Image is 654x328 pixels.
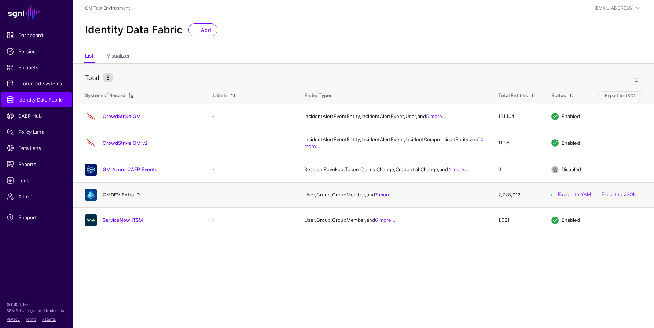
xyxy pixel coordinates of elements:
span: Admin [7,193,67,200]
td: - [205,182,297,207]
span: Reports [7,161,67,168]
a: SGNL [4,4,69,21]
a: Data Lens [1,141,72,155]
a: Protected Systems [1,76,72,91]
td: IncidentAlertEventEntity, IncidentAlertEvent, User, and [297,104,491,129]
a: 7 more... [375,192,395,198]
td: - [205,104,297,129]
a: ServiceNow ITSM [103,217,143,223]
div: [EMAIL_ADDRESS] [595,5,633,11]
span: Entity Types [304,92,332,98]
span: Logs [7,177,67,184]
div: System of Record [85,92,125,99]
span: Protected Systems [7,80,67,87]
a: Terms [26,317,36,321]
a: Patents [42,317,56,321]
a: Add [188,23,217,36]
small: 5 [103,73,113,82]
a: GM Azure CAEP Events [103,166,157,172]
a: Dashboard [1,28,72,43]
a: Logs [1,173,72,188]
td: IncidentAlertEventEntity, IncidentAlertEvent, IncidentCompromisedEntity, and [297,129,491,157]
td: - [205,129,297,157]
span: Support [7,214,67,221]
a: Policy Lens [1,125,72,139]
a: Export to JSON [601,192,637,198]
img: svg+xml;base64,PHN2ZyB3aWR0aD0iNjQiIGhlaWdodD0iNjQiIHZpZXdCb3g9IjAgMCA2NCA2NCIgZmlsbD0ibm9uZSIgeG... [85,164,97,176]
div: Total Entities [498,92,528,99]
a: Admin [1,189,72,204]
a: List [85,49,93,63]
td: Session Revoked, Token Claims Change, Credential Change, and [297,157,491,182]
a: Policies [1,44,72,59]
a: Identity Data Fabric [1,92,72,107]
a: CrowdStrike GM v2 [103,140,148,146]
img: svg+xml;base64,PHN2ZyB3aWR0aD0iNjQiIGhlaWdodD0iNjQiIHZpZXdCb3g9IjAgMCA2NCA2NCIgZmlsbD0ibm9uZSIgeG... [85,214,97,226]
td: - [205,157,297,182]
a: CrowdStrike GM [103,113,141,119]
td: 161,104 [491,104,544,129]
td: 11,381 [491,129,544,157]
span: Enabled [562,217,580,223]
div: Labels [213,92,227,99]
span: CAEP Hub [7,112,67,119]
div: Status [551,92,566,99]
td: User, Group, GroupMember, and [297,207,491,233]
span: Snippets [7,64,67,71]
a: 6 more... [375,217,396,223]
td: 2,728,012 [491,182,544,207]
strong: Total [85,74,99,81]
span: Policy Lens [7,128,67,136]
h2: Identity Data Fabric [85,24,183,36]
a: CAEP Hub [1,108,72,123]
span: Policies [7,48,67,55]
a: Privacy [7,317,20,321]
span: Enabled [562,140,580,145]
td: User, Group, GroupMember, and [297,182,491,207]
img: svg+xml;base64,PHN2ZyB3aWR0aD0iNjQiIGhlaWdodD0iNjQiIHZpZXdCb3g9IjAgMCA2NCA2NCIgZmlsbD0ibm9uZSIgeG... [85,137,97,149]
p: © [URL], Inc [7,302,67,307]
a: Snippets [1,60,72,75]
img: svg+xml;base64,PHN2ZyB3aWR0aD0iNjQiIGhlaWdodD0iNjQiIHZpZXdCb3g9IjAgMCA2NCA2NCIgZmlsbD0ibm9uZSIgeG... [85,111,97,122]
a: Visualizer [107,49,130,63]
a: GMDEV Entra ID [103,192,140,198]
span: Identity Data Fabric [7,96,67,103]
a: Export to YAML [558,192,594,198]
td: 0 [491,157,544,182]
button: Export to JSON [599,91,642,100]
a: 4 more... [448,166,469,172]
td: 1,021 [491,207,544,233]
img: svg+xml;base64,PHN2ZyB3aWR0aD0iNjQiIGhlaWdodD0iNjQiIHZpZXdCb3g9IjAgMCA2NCA2NCIgZmlsbD0ibm9uZSIgeG... [85,189,97,201]
td: - [205,207,297,233]
span: Enabled [562,113,580,119]
span: Data Lens [7,144,67,152]
span: Add [200,26,212,34]
span: Disabled [562,166,581,172]
p: SGNL® is a registered trademark [7,307,67,313]
span: Dashboard [7,32,67,39]
a: 5 more... [426,113,447,119]
a: Reports [1,157,72,172]
a: GM Test Environment [85,5,130,11]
